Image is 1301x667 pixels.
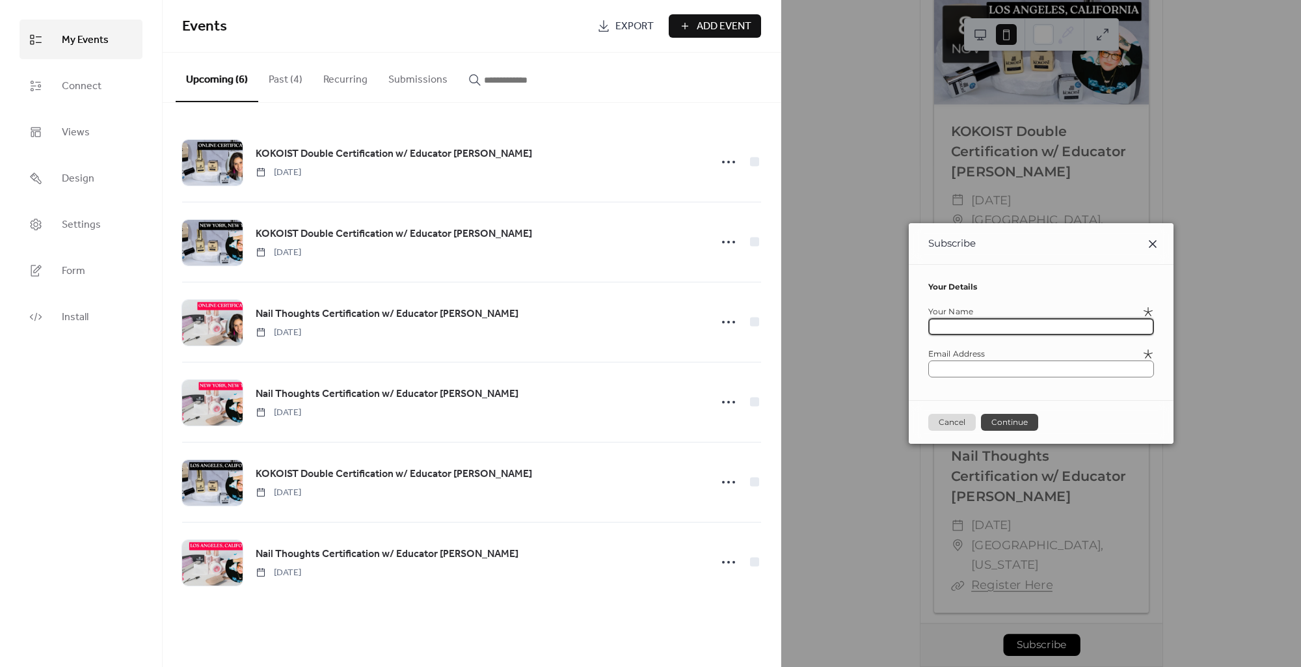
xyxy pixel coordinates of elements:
[313,53,378,101] button: Recurring
[182,12,227,41] span: Events
[20,66,142,105] a: Connect
[20,158,142,198] a: Design
[62,261,85,281] span: Form
[256,547,518,562] span: Nail Thoughts Certification w/ Educator [PERSON_NAME]
[981,414,1038,431] button: Continue
[256,226,532,242] span: KOKOIST Double Certification w/ Educator [PERSON_NAME]
[928,414,976,431] button: Cancel
[256,566,301,580] span: [DATE]
[928,281,977,293] span: Your Details
[587,14,664,38] a: Export
[615,19,654,34] span: Export
[20,204,142,244] a: Settings
[256,226,532,243] a: KOKOIST Double Certification w/ Educator [PERSON_NAME]
[176,53,258,102] button: Upcoming (6)
[256,466,532,483] a: KOKOIST Double Certification w/ Educator [PERSON_NAME]
[256,146,532,162] span: KOKOIST Double Certification w/ Educator [PERSON_NAME]
[256,546,518,563] a: Nail Thoughts Certification w/ Educator [PERSON_NAME]
[669,14,761,38] button: Add Event
[256,246,301,260] span: [DATE]
[256,306,518,323] a: Nail Thoughts Certification w/ Educator [PERSON_NAME]
[256,486,301,500] span: [DATE]
[20,20,142,59] a: My Events
[256,326,301,340] span: [DATE]
[20,112,142,152] a: Views
[256,166,301,180] span: [DATE]
[62,76,101,96] span: Connect
[256,386,518,403] a: Nail Thoughts Certification w/ Educator [PERSON_NAME]
[258,53,313,101] button: Past (4)
[256,406,301,420] span: [DATE]
[20,251,142,290] a: Form
[20,297,142,336] a: Install
[62,215,101,235] span: Settings
[378,53,458,101] button: Submissions
[62,307,88,327] span: Install
[62,30,109,50] span: My Events
[62,122,90,143] span: Views
[256,467,532,482] span: KOKOIST Double Certification w/ Educator [PERSON_NAME]
[256,387,518,402] span: Nail Thoughts Certification w/ Educator [PERSON_NAME]
[928,306,1140,318] div: Your Name
[697,19,751,34] span: Add Event
[928,236,976,251] span: Subscribe
[256,146,532,163] a: KOKOIST Double Certification w/ Educator [PERSON_NAME]
[62,169,94,189] span: Design
[256,306,518,322] span: Nail Thoughts Certification w/ Educator [PERSON_NAME]
[928,348,1140,360] div: Email Address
